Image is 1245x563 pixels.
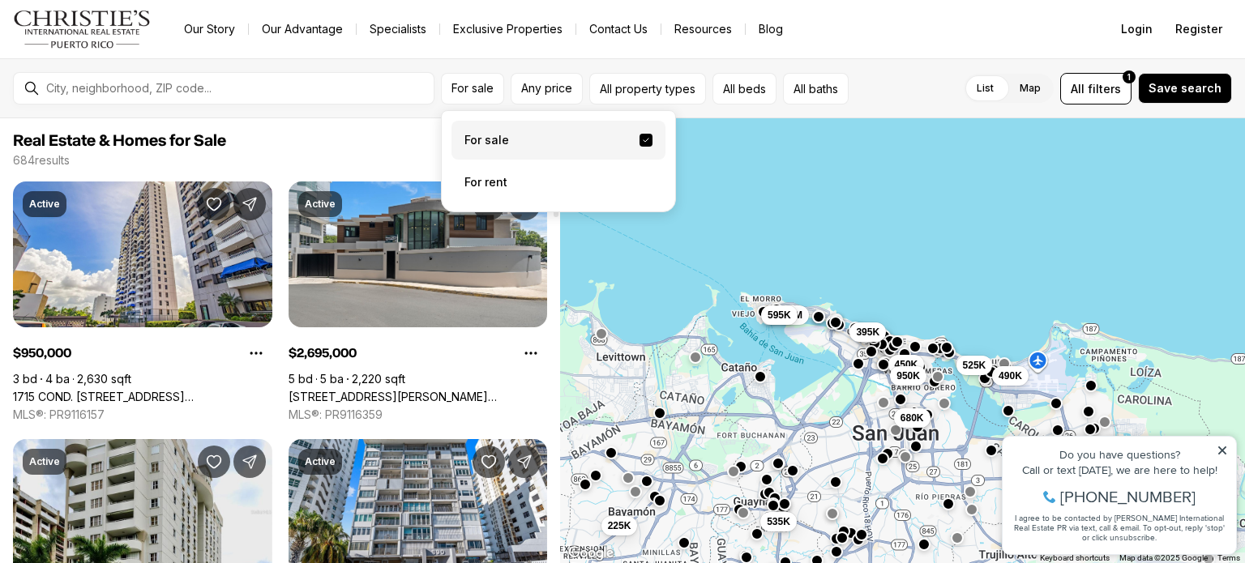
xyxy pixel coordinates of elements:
[13,10,152,49] img: logo
[198,188,230,220] button: Save Property: 1715 COND. LA INMACULADA PLAZA I #PH4
[712,73,777,104] button: All beds
[1071,80,1085,97] span: All
[29,455,60,468] p: Active
[1175,23,1222,36] span: Register
[17,36,234,48] div: Do you have questions?
[607,519,631,532] span: 225K
[1111,13,1162,45] button: Login
[856,326,879,339] span: 395K
[576,18,661,41] button: Contact Us
[441,73,504,104] button: For sale
[1127,70,1131,83] span: 1
[1088,80,1121,97] span: filters
[1007,74,1054,103] label: Map
[964,74,1007,103] label: List
[661,18,745,41] a: Resources
[589,73,706,104] button: All property types
[20,100,231,130] span: I agree to be contacted by [PERSON_NAME] International Real Estate PR via text, call & email. To ...
[774,305,809,325] button: 1.3M
[849,322,886,342] button: 395K
[900,412,923,424] span: 680K
[1121,23,1153,36] span: Login
[233,188,266,220] button: Share Property
[896,369,920,382] span: 950K
[992,366,1029,386] button: 490K
[521,82,572,95] span: Any price
[760,512,797,531] button: 535K
[305,455,336,468] p: Active
[767,515,790,528] span: 535K
[962,359,986,372] span: 525K
[29,198,60,211] p: Active
[171,18,248,41] a: Our Story
[1060,73,1132,104] button: Allfilters1
[511,73,583,104] button: Any price
[357,18,439,41] a: Specialists
[233,446,266,478] button: Share Property
[17,52,234,63] div: Call or text [DATE], we are here to help!
[890,366,926,386] button: 950K
[1138,73,1232,104] button: Save search
[783,73,849,104] button: All baths
[13,390,272,404] a: 1715 COND. LA INMACULADA PLAZA I #PH4, SAN JUAN PR, 00909
[761,305,798,325] button: 595K
[768,309,791,322] span: 595K
[240,337,272,369] button: Property options
[999,369,1022,382] span: 490K
[894,358,918,371] span: 450K
[13,154,70,167] p: 684 results
[515,337,547,369] button: Property options
[451,82,494,95] span: For sale
[473,446,505,478] button: Save Property: 890 AVE ASHFORD #1
[249,18,356,41] a: Our Advantage
[289,390,548,404] a: 1 ALMENDARES, SAN JUAN PR, 00901
[781,309,802,322] span: 1.3M
[305,198,336,211] p: Active
[1166,13,1232,45] button: Register
[451,163,665,202] label: For rent
[13,133,226,149] span: Real Estate & Homes for Sale
[601,516,637,535] button: 225K
[888,355,924,374] button: 450K
[1149,82,1221,95] span: Save search
[66,76,202,92] span: [PHONE_NUMBER]
[893,408,930,428] button: 680K
[508,446,541,478] button: Share Property
[956,356,992,375] button: 525K
[451,121,665,160] label: For sale
[198,446,230,478] button: Save Property: 225 CARR 2 #1004
[440,18,575,41] a: Exclusive Properties
[746,18,796,41] a: Blog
